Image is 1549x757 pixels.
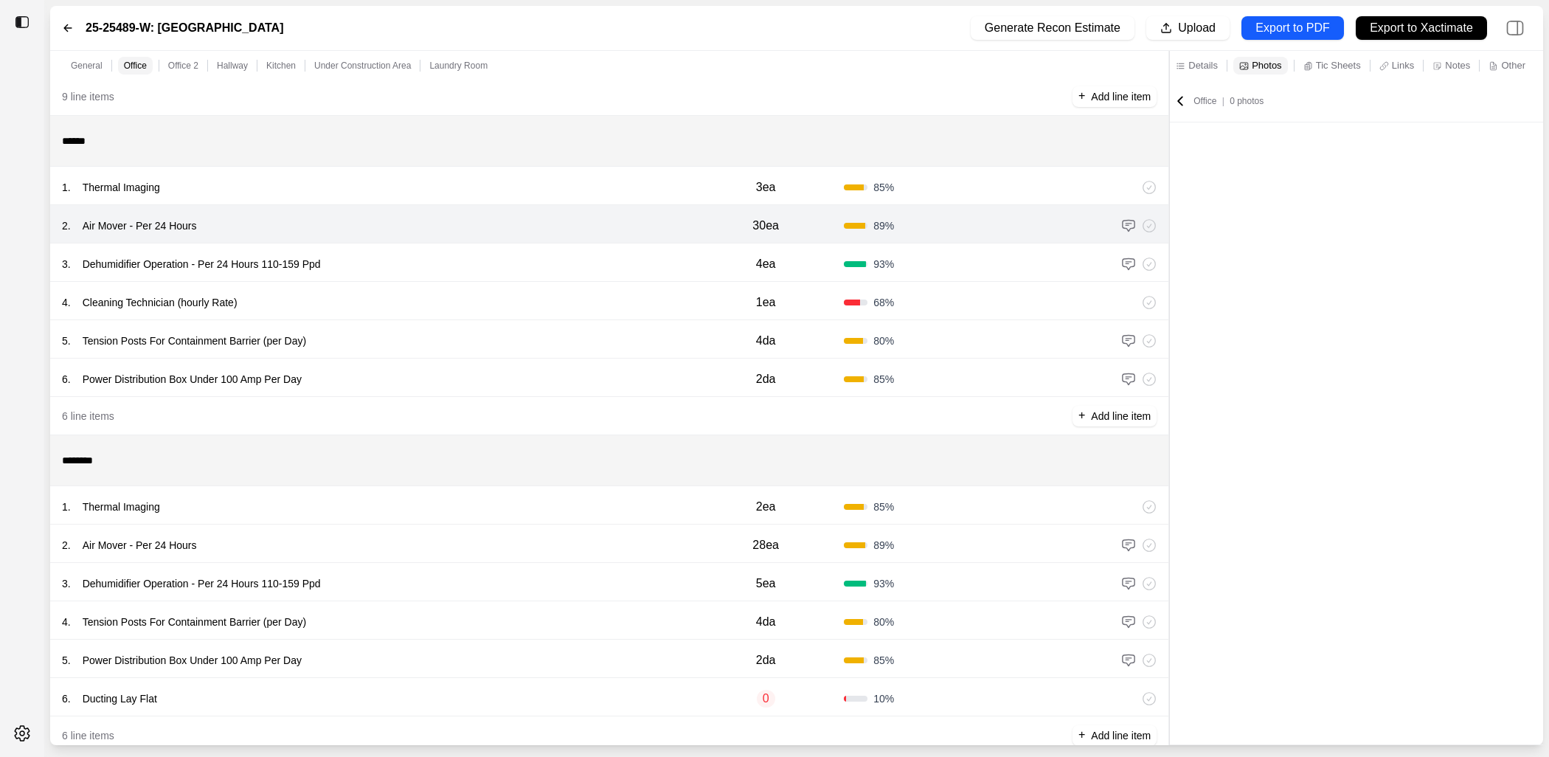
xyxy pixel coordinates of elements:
[77,177,166,198] p: Thermal Imaging
[756,498,776,516] p: 2ea
[1501,59,1525,72] p: Other
[756,651,776,669] p: 2da
[77,215,203,236] p: Air Mover - Per 24 Hours
[62,538,71,553] p: 2 .
[1178,20,1216,37] p: Upload
[1091,89,1151,104] p: Add line item
[62,576,71,591] p: 3 .
[266,60,296,72] p: Kitchen
[77,688,163,709] p: Ducting Lay Flat
[62,409,114,424] p: 6 line items
[77,612,312,632] p: Tension Posts For Containment Barrier (per Day)
[77,497,166,517] p: Thermal Imaging
[1499,12,1531,44] img: right-panel.svg
[62,615,71,629] p: 4 .
[1121,576,1136,591] img: comment
[873,615,894,629] span: 80 %
[873,500,894,514] span: 85 %
[77,254,327,274] p: Dehumidifier Operation - Per 24 Hours 110-159 Ppd
[77,292,243,313] p: Cleaning Technician (hourly Rate)
[1072,406,1157,426] button: +Add line item
[62,653,71,668] p: 5 .
[1445,59,1470,72] p: Notes
[1121,653,1136,668] img: comment
[217,60,248,72] p: Hallway
[86,19,284,37] label: 25-25489-W: [GEOGRAPHIC_DATA]
[756,370,776,388] p: 2da
[314,60,411,72] p: Under Construction Area
[752,536,779,554] p: 28ea
[985,20,1120,37] p: Generate Recon Estimate
[1316,59,1361,72] p: Tic Sheets
[873,333,894,348] span: 80 %
[77,535,203,556] p: Air Mover - Per 24 Hours
[1356,16,1487,40] button: Export to Xactimate
[62,89,114,104] p: 9 line items
[1146,16,1230,40] button: Upload
[1072,725,1157,746] button: +Add line item
[168,60,198,72] p: Office 2
[77,573,327,594] p: Dehumidifier Operation - Per 24 Hours 110-159 Ppd
[62,218,71,233] p: 2 .
[873,576,894,591] span: 93 %
[873,295,894,310] span: 68 %
[1255,20,1329,37] p: Export to PDF
[971,16,1134,40] button: Generate Recon Estimate
[429,60,488,72] p: Laundry Room
[1188,59,1218,72] p: Details
[1241,16,1344,40] button: Export to PDF
[757,690,775,708] p: 0
[756,179,776,196] p: 3ea
[77,331,312,351] p: Tension Posts For Containment Barrier (per Day)
[1370,20,1473,37] p: Export to Xactimate
[873,218,894,233] span: 89 %
[756,294,776,311] p: 1ea
[77,650,308,671] p: Power Distribution Box Under 100 Amp Per Day
[124,60,147,72] p: Office
[15,15,30,30] img: toggle sidebar
[752,217,779,235] p: 30ea
[62,333,71,348] p: 5 .
[1072,86,1157,107] button: +Add line item
[62,728,114,743] p: 6 line items
[1230,96,1264,106] span: 0 photos
[1252,59,1281,72] p: Photos
[1078,407,1085,424] p: +
[873,180,894,195] span: 85 %
[873,653,894,668] span: 85 %
[1121,538,1136,553] img: comment
[62,500,71,514] p: 1 .
[756,575,776,592] p: 5ea
[1121,333,1136,348] img: comment
[1121,372,1136,387] img: comment
[1392,59,1414,72] p: Links
[77,369,308,390] p: Power Distribution Box Under 100 Amp Per Day
[1078,88,1085,105] p: +
[1091,728,1151,743] p: Add line item
[1121,218,1136,233] img: comment
[62,180,71,195] p: 1 .
[756,255,776,273] p: 4ea
[756,332,776,350] p: 4da
[1091,409,1151,424] p: Add line item
[62,257,71,272] p: 3 .
[62,691,71,706] p: 6 .
[873,691,894,706] span: 10 %
[62,295,71,310] p: 4 .
[1216,96,1230,106] span: |
[62,372,71,387] p: 6 .
[873,257,894,272] span: 93 %
[1078,727,1085,744] p: +
[1193,95,1264,107] p: Office
[873,372,894,387] span: 85 %
[1121,257,1136,272] img: comment
[873,538,894,553] span: 89 %
[756,613,776,631] p: 4da
[1121,615,1136,629] img: comment
[71,60,103,72] p: General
